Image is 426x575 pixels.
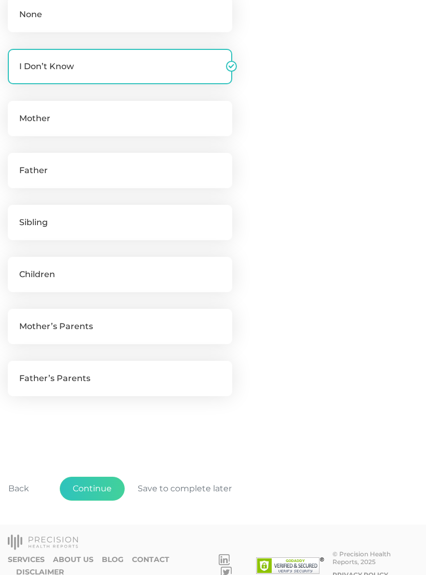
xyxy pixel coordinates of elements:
[8,309,232,344] label: Mother’s Parents
[102,555,124,564] a: Blog
[8,153,232,188] label: Father
[8,555,45,564] a: Services
[256,557,324,574] img: SSL site seal - click to verify
[60,477,125,501] button: Continue
[8,257,232,292] label: Children
[125,477,245,501] button: Save to complete later
[8,205,232,240] label: Sibling
[332,550,418,566] div: © Precision Health Reports, 2025
[53,555,94,564] a: About Us
[8,361,232,396] label: Father’s Parents
[132,555,169,564] a: Contact
[8,49,232,84] label: I Don’t Know
[8,101,232,136] label: Mother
